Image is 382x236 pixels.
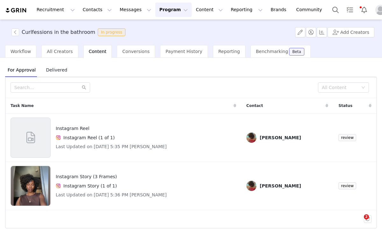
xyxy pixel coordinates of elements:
span: Reporting [218,49,240,54]
h4: Instagram Reel [56,125,167,132]
button: Search [329,3,343,17]
h3: Curlfessions in the bathroom [22,28,95,36]
div: Beta [292,50,301,54]
a: [PERSON_NAME] [246,181,328,191]
h4: Instagram Reel (1 of 1) [63,134,115,141]
span: Content [89,49,107,54]
button: Program [155,3,192,17]
img: instagram.svg [56,135,61,140]
span: Payment History [166,49,202,54]
span: In progress [98,28,125,36]
iframe: Intercom live chat [351,214,366,230]
img: instagram.svg [56,183,61,188]
img: grin logo [5,7,27,13]
button: Recruitment [33,3,79,17]
i: icon: search [82,85,86,90]
a: Brands [267,3,292,17]
span: For Approval [5,65,38,75]
img: 00e7a8a5-fc19-4f46-9c4b-8b09e8883ec4.jpg [246,181,257,191]
img: 00e7a8a5-fc19-4f46-9c4b-8b09e8883ec4.jpg [246,133,257,143]
h4: Instagram Story (3 Frames) [56,173,167,180]
span: [object Object] [11,28,128,36]
span: review [338,182,356,189]
button: Content [192,3,227,17]
img: Story Set #3.jpg [11,166,50,206]
i: icon: down [361,86,365,90]
button: Reporting [227,3,266,17]
a: Community [293,3,329,17]
h4: Instagram Story (1 of 1) [63,183,117,189]
span: Workflow [11,49,31,54]
input: Search... [11,82,90,93]
span: Contact [246,103,263,109]
div: [PERSON_NAME] [260,135,301,140]
span: All Creators [47,49,73,54]
span: Status [338,103,352,109]
button: Add Creators [328,27,374,37]
button: Contacts [79,3,116,17]
a: [PERSON_NAME] [246,133,328,143]
h4: Last Updated on [DATE] 5:36 PM [PERSON_NAME] [56,192,167,198]
div: All Content [322,84,358,91]
div: [PERSON_NAME] [260,183,301,188]
span: Task Name [11,103,34,109]
a: Tasks [343,3,357,17]
span: Benchmarking [256,49,288,54]
button: Messages [116,3,155,17]
span: 2 [364,214,369,219]
h4: Last Updated on [DATE] 5:35 PM [PERSON_NAME] [56,143,167,150]
span: review [338,134,356,141]
span: Delivered [43,65,70,75]
span: Conversions [122,49,150,54]
button: Notifications [357,3,371,17]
